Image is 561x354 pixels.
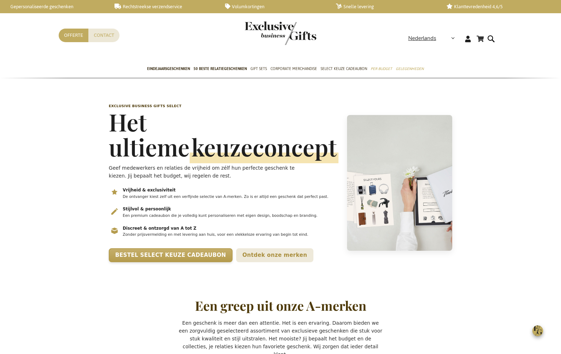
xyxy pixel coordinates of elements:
[195,299,366,313] h2: Een greep uit onze A-merken
[109,104,338,109] p: Exclusive Business Gifts Select
[123,188,338,193] h3: Vrijheid & exclusiviteit
[105,86,456,280] header: Select keuzeconcept
[194,60,247,78] a: 50 beste relatiegeschenken
[109,187,338,242] ul: Belangrijkste voordelen
[371,60,392,78] a: Per Budget
[321,65,367,73] span: Select Keuze Cadeaubon
[109,164,312,180] p: Geef medewerkers en relaties de vrijheid om zélf hun perfecte geschenk te kiezen. Jij bepaalt het...
[147,65,190,73] span: Eindejaarsgeschenken
[336,4,435,10] a: Snelle levering
[109,109,338,159] h1: Het ultieme
[194,65,247,73] span: 50 beste relatiegeschenken
[109,248,233,262] a: Bestel Select Keuze Cadeaubon
[447,4,546,10] a: Klanttevredenheid 4,6/5
[270,60,317,78] a: Corporate Merchandise
[123,194,338,200] p: De ontvanger kiest zelf uit een verfijnde selectie van A-merken. Zo is er altijd een geschenk dat...
[250,60,267,78] a: Gift Sets
[88,29,119,42] a: Contact
[371,65,392,73] span: Per Budget
[347,115,452,251] img: Select geschenkconcept – medewerkers kiezen hun eigen cadeauvoucher
[236,248,314,262] a: Ontdek onze merken
[114,4,214,10] a: Rechtstreekse verzendservice
[123,213,338,219] p: Een premium cadeaubon die je volledig kunt personaliseren met eigen design, boodschap en branding.
[245,21,280,45] a: store logo
[321,60,367,78] a: Select Keuze Cadeaubon
[270,65,317,73] span: Corporate Merchandise
[396,60,424,78] a: Gelegenheden
[123,226,338,231] h3: Discreet & ontzorgd van A tot Z
[225,4,325,10] a: Volumkortingen
[408,34,436,43] span: Nederlands
[190,131,338,163] span: keuzeconcept
[123,232,338,238] p: Zonder prijsvermelding en met levering aan huis, voor een vlekkeloze ervaring van begin tot eind.
[396,65,424,73] span: Gelegenheden
[147,60,190,78] a: Eindejaarsgeschenken
[4,4,103,10] a: Gepersonaliseerde geschenken
[59,29,88,42] a: Offerte
[123,206,338,212] h3: Stijlvol & persoonlijk
[408,34,459,43] div: Nederlands
[250,65,267,73] span: Gift Sets
[245,21,316,45] img: Exclusive Business gifts logo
